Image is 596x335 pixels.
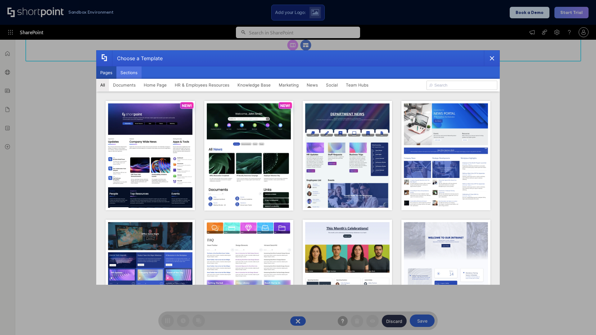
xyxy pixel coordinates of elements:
[233,79,275,91] button: Knowledge Base
[171,79,233,91] button: HR & Employees Resources
[96,66,116,79] button: Pages
[116,66,142,79] button: Sections
[182,103,192,108] p: NEW!
[109,79,140,91] button: Documents
[140,79,171,91] button: Home Page
[112,51,163,66] div: Choose a Template
[565,305,596,335] iframe: Chat Widget
[275,79,303,91] button: Marketing
[280,103,290,108] p: NEW!
[427,81,497,90] input: Search
[96,79,109,91] button: All
[96,50,500,285] div: template selector
[322,79,342,91] button: Social
[342,79,372,91] button: Team Hubs
[303,79,322,91] button: News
